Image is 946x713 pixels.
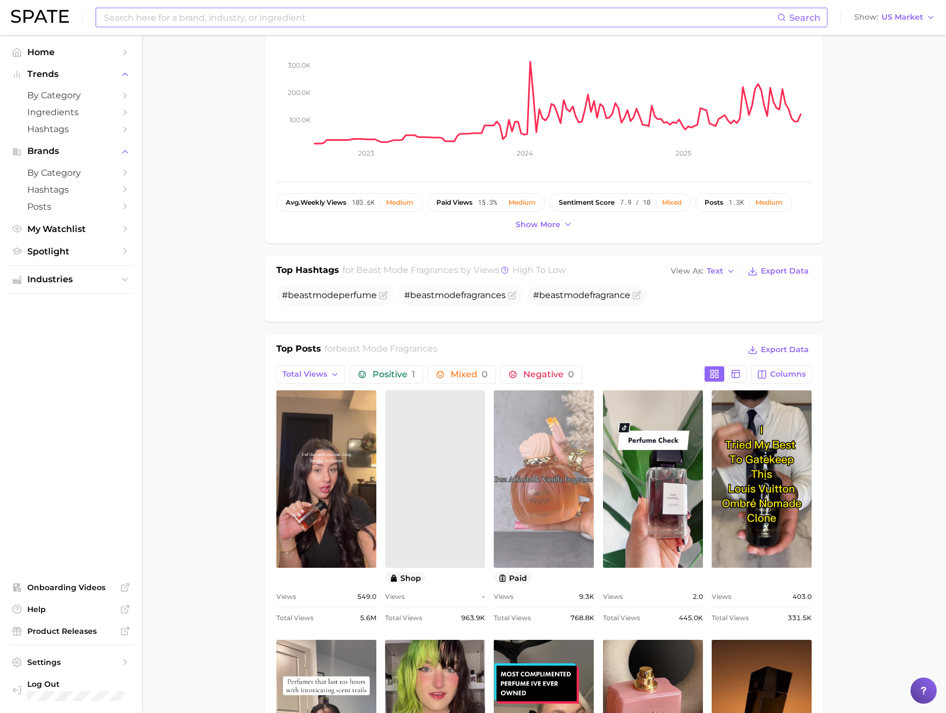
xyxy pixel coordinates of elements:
span: Ingredients [27,107,115,117]
button: Export Data [745,264,812,279]
span: 2.0 [693,590,703,603]
a: Log out. Currently logged in with e-mail jacob.demos@robertet.com. [9,676,133,704]
span: Mixed [451,370,488,379]
span: Spotlight [27,246,115,257]
a: by Category [9,164,133,181]
span: Views [276,590,296,603]
a: Ingredients [9,104,133,121]
span: # [404,290,506,300]
a: Home [9,44,133,61]
span: Views [603,590,623,603]
span: Export Data [761,266,809,276]
button: Total Views [276,365,345,384]
img: SPATE [11,10,69,23]
tspan: 2025 [676,149,691,157]
span: US Market [882,14,923,20]
button: Flag as miscategorized or irrelevant [379,291,388,300]
h2: for [324,342,437,359]
span: Views [385,590,405,603]
button: sentiment score7.9 / 10Mixed [549,193,691,212]
span: 0 [482,369,488,379]
a: Hashtags [9,181,133,198]
input: Search here for a brand, industry, or ingredient [103,8,777,27]
span: Brands [27,146,115,156]
span: Log Out [27,679,134,689]
span: Hashtags [27,185,115,195]
span: Columns [770,370,806,379]
a: Help [9,601,133,617]
span: mode [435,290,461,300]
span: 445.0k [679,611,703,625]
span: 9.3k [579,590,594,603]
button: View AsText [668,264,738,278]
span: Product Releases [27,626,115,636]
a: Spotlight [9,243,133,260]
div: Medium [509,199,536,206]
a: Product Releases [9,623,133,639]
span: # perfume [282,290,377,300]
button: Flag as miscategorized or irrelevant [508,291,517,300]
button: paid views15.3%Medium [427,193,545,212]
div: Medium [755,199,783,206]
tspan: 2024 [517,149,533,157]
span: 1 [412,369,415,379]
button: Export Data [745,342,812,358]
button: Flag as miscategorized or irrelevant [632,291,641,300]
span: sentiment score [559,199,614,206]
span: beast mode fragrances [336,343,437,354]
span: mode [564,290,590,300]
span: 15.3% [478,199,497,206]
button: paid [494,572,531,584]
button: ShowUS Market [852,10,938,25]
span: 768.8k [570,611,594,625]
span: 7.9 / 10 [620,199,651,206]
span: Industries [27,275,115,284]
h2: for by Views [342,264,566,279]
span: Show [854,14,878,20]
span: high to low [512,265,566,275]
span: Total Views [385,611,422,625]
span: paid views [436,199,472,206]
button: posts1.3kMedium [695,193,792,212]
span: fragrances [461,290,506,300]
h1: Top Posts [276,342,321,359]
span: beast [410,290,435,300]
a: My Watchlist [9,221,133,237]
span: 0 [568,369,574,379]
span: beast [288,290,312,300]
span: Views [494,590,513,603]
button: Industries [9,271,133,288]
span: Export Data [761,345,809,354]
span: Total Views [603,611,640,625]
span: Negative [523,370,574,379]
button: Brands [9,143,133,159]
span: Trends [27,69,115,79]
span: 103.6k [352,199,375,206]
span: My Watchlist [27,224,115,234]
span: 403.0 [793,590,812,603]
span: 331.5k [788,611,812,625]
span: Posts [27,201,115,212]
span: - [482,590,485,603]
span: 963.9k [461,611,485,625]
a: Onboarding Videos [9,579,133,596]
span: by Category [27,168,115,178]
span: Views [712,590,731,603]
span: mode [312,290,339,300]
tspan: 200.0k [288,88,311,96]
span: Settings [27,657,115,667]
tspan: 2023 [358,149,374,157]
span: Search [789,13,820,23]
span: Home [27,47,115,57]
span: 549.0 [357,590,376,603]
span: posts [705,199,723,206]
tspan: 100.0k [289,115,311,123]
tspan: 300.0k [288,61,311,69]
span: Help [27,604,115,614]
span: beast [539,290,564,300]
span: Total Views [276,611,314,625]
h1: Top Hashtags [276,264,339,279]
span: beast mode fragrances [356,265,458,275]
abbr: average [286,198,300,206]
button: Columns [751,365,812,384]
